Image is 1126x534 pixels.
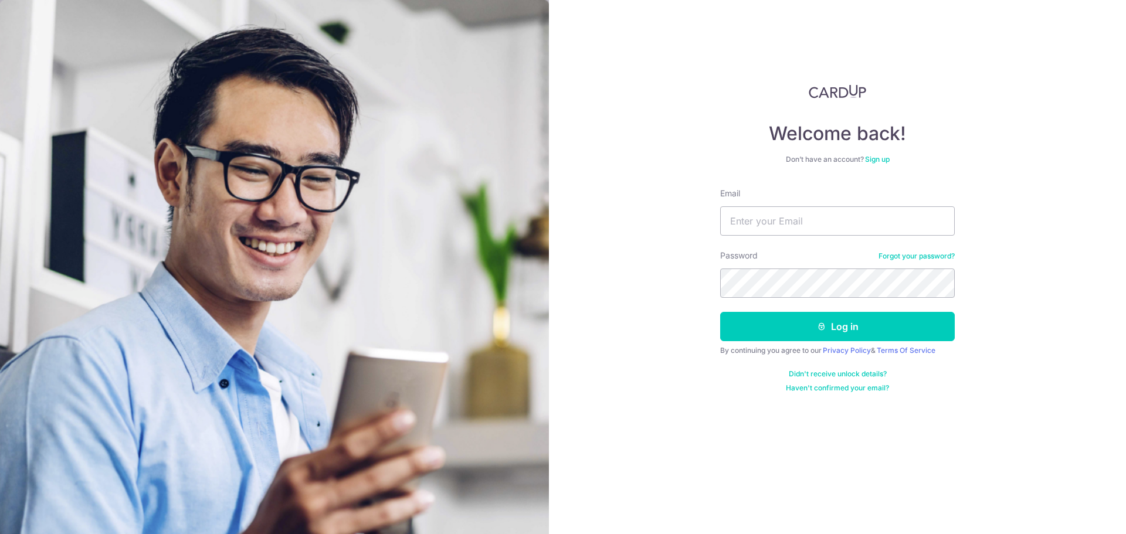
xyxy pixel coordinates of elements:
label: Email [720,188,740,199]
a: Didn't receive unlock details? [789,369,887,379]
a: Sign up [865,155,890,164]
a: Forgot your password? [879,251,955,261]
h4: Welcome back! [720,122,955,145]
a: Terms Of Service [877,346,935,355]
button: Log in [720,312,955,341]
a: Haven't confirmed your email? [786,383,889,393]
a: Privacy Policy [823,346,871,355]
img: CardUp Logo [809,84,866,98]
div: By continuing you agree to our & [720,346,955,355]
div: Don’t have an account? [720,155,955,164]
input: Enter your Email [720,206,955,236]
label: Password [720,250,758,261]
